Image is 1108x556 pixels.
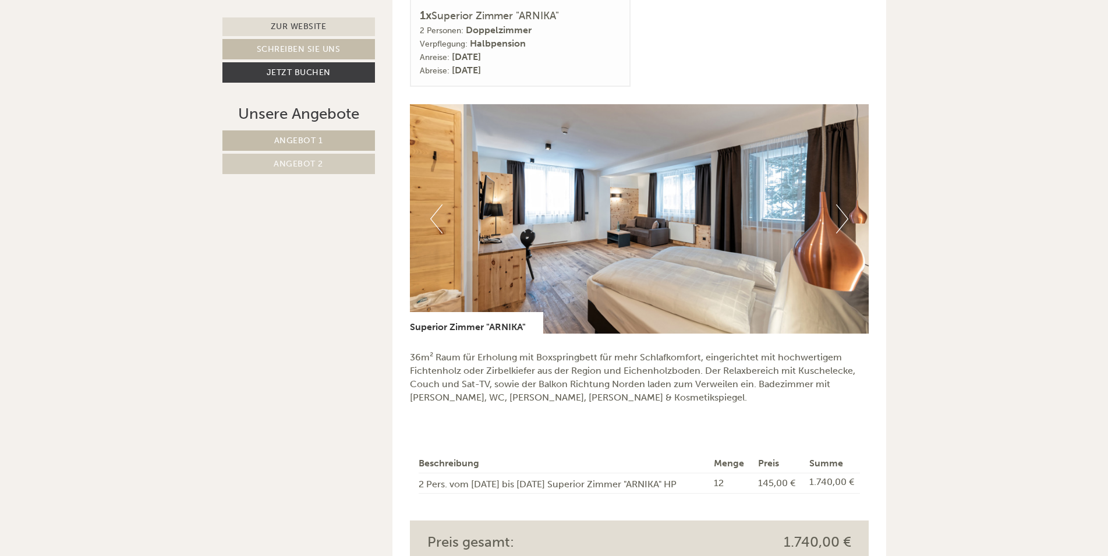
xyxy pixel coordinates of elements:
[430,204,443,233] button: Previous
[452,65,481,76] b: [DATE]
[784,532,851,552] span: 1.740,00 €
[9,31,201,67] div: Guten Tag, wie können wir Ihnen helfen?
[805,473,859,494] td: 1.740,00 €
[419,532,639,552] div: Preis gesamt:
[274,159,323,169] span: Angebot 2
[419,455,709,473] th: Beschreibung
[420,26,463,36] small: 2 Personen:
[222,103,375,125] div: Unsere Angebote
[758,477,795,488] span: 145,00 €
[753,455,805,473] th: Preis
[222,17,375,36] a: Zur Website
[452,51,481,62] b: [DATE]
[410,312,543,334] div: Superior Zimmer "ARNIKA"
[274,136,323,146] span: Angebot 1
[466,24,532,36] b: Doppelzimmer
[420,66,449,76] small: Abreise:
[222,39,375,59] a: Schreiben Sie uns
[836,204,848,233] button: Next
[410,104,869,334] img: image
[17,34,195,43] div: Hotel [GEOGRAPHIC_DATA]
[419,473,709,494] td: 2 Pers. vom [DATE] bis [DATE] Superior Zimmer "ARNIKA" HP
[410,351,869,404] p: 36m² Raum für Erholung mit Boxspringbett für mehr Schlafkomfort, eingerichtet mit hochwertigem Fi...
[200,9,259,29] div: Dienstag
[420,52,449,62] small: Anreise:
[805,455,859,473] th: Summe
[470,38,526,49] b: Halbpension
[17,56,195,65] small: 10:09
[420,39,468,49] small: Verpflegung:
[709,473,753,494] td: 12
[222,62,375,83] a: Jetzt buchen
[709,455,753,473] th: Menge
[420,7,621,24] div: Superior Zimmer "ARNIKA"
[420,8,431,22] b: 1x
[388,307,459,327] button: Senden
